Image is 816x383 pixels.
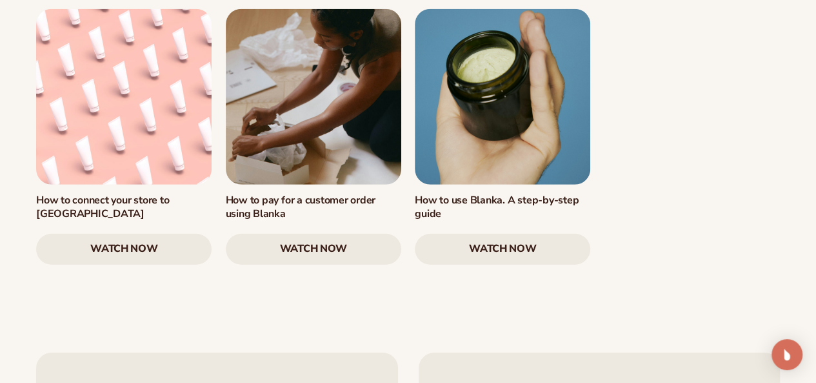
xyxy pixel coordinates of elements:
a: watch now [36,234,212,265]
div: Open Intercom Messenger [771,339,802,370]
h3: How to pay for a customer order using Blanka [226,194,401,221]
h3: How to connect your store to [GEOGRAPHIC_DATA] [36,194,212,221]
a: watch now [415,234,590,265]
h3: How to use Blanka. A step-by-step guide [415,194,590,221]
a: watch now [226,234,401,265]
